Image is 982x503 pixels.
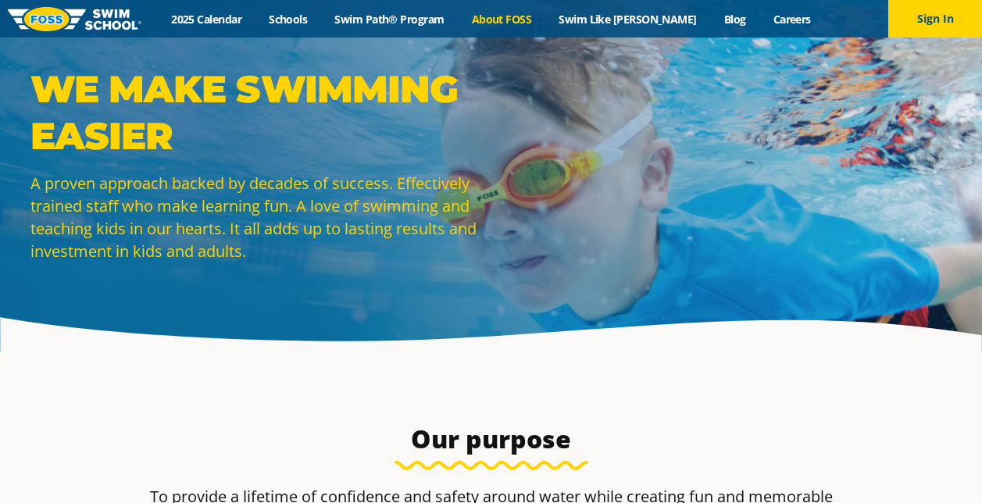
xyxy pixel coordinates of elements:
a: Careers [759,12,824,27]
a: Blog [710,12,759,27]
h3: Our purpose [123,423,860,455]
a: 2025 Calendar [158,12,255,27]
a: Swim Path® Program [321,12,458,27]
p: WE MAKE SWIMMING EASIER [30,66,484,159]
img: FOSS Swim School Logo [8,7,141,31]
a: Swim Like [PERSON_NAME] [545,12,711,27]
a: About FOSS [458,12,545,27]
p: A proven approach backed by decades of success. Effectively trained staff who make learning fun. ... [30,172,484,262]
a: Schools [255,12,321,27]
